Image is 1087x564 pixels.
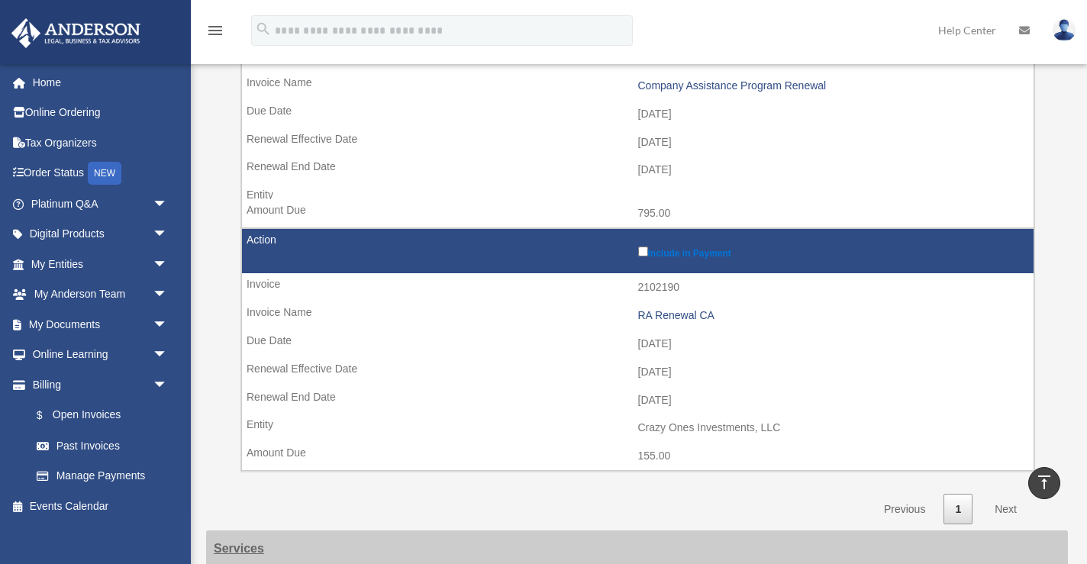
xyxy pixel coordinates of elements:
[242,386,1034,415] td: [DATE]
[242,414,1034,443] td: Crazy Ones Investments, LLC
[153,279,183,311] span: arrow_drop_down
[153,249,183,280] span: arrow_drop_down
[873,494,937,525] a: Previous
[11,98,191,128] a: Online Ordering
[242,330,1034,359] td: [DATE]
[11,309,191,340] a: My Documentsarrow_drop_down
[638,79,1027,92] div: Company Assistance Program Renewal
[242,358,1034,387] td: [DATE]
[11,369,183,400] a: Billingarrow_drop_down
[153,219,183,250] span: arrow_drop_down
[214,542,264,555] strong: Services
[242,128,1034,157] td: [DATE]
[1053,19,1076,41] img: User Pic
[255,21,272,37] i: search
[242,442,1034,471] td: 155.00
[21,400,176,431] a: $Open Invoices
[153,340,183,371] span: arrow_drop_down
[242,273,1034,302] td: 2102190
[11,279,191,310] a: My Anderson Teamarrow_drop_down
[11,219,191,250] a: Digital Productsarrow_drop_down
[638,247,648,256] input: Include in Payment
[7,18,145,48] img: Anderson Advisors Platinum Portal
[21,461,183,491] a: Manage Payments
[11,189,191,219] a: Platinum Q&Aarrow_drop_down
[45,406,53,425] span: $
[153,369,183,401] span: arrow_drop_down
[242,156,1034,185] td: [DATE]
[88,162,121,185] div: NEW
[638,309,1027,322] div: RA Renewal CA
[153,309,183,340] span: arrow_drop_down
[206,21,224,40] i: menu
[153,189,183,220] span: arrow_drop_down
[206,27,224,40] a: menu
[242,199,1034,228] td: 795.00
[11,67,191,98] a: Home
[11,249,191,279] a: My Entitiesarrow_drop_down
[11,158,191,189] a: Order StatusNEW
[21,430,183,461] a: Past Invoices
[242,100,1034,129] td: [DATE]
[11,127,191,158] a: Tax Organizers
[11,340,191,370] a: Online Learningarrow_drop_down
[638,243,1027,259] label: Include in Payment
[1035,473,1053,491] i: vertical_align_top
[1028,467,1060,499] a: vertical_align_top
[11,491,191,521] a: Events Calendar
